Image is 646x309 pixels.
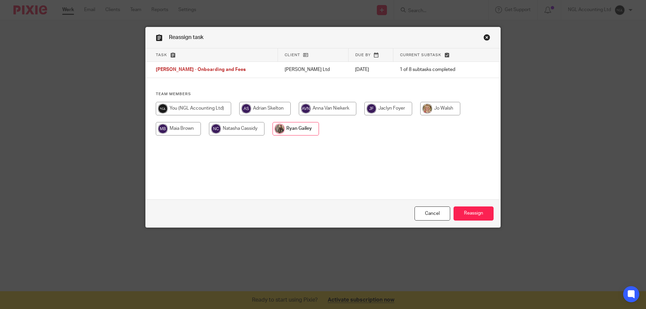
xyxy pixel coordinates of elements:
[156,91,490,97] h4: Team members
[285,53,300,57] span: Client
[169,35,204,40] span: Reassign task
[483,34,490,43] a: Close this dialog window
[285,66,342,73] p: [PERSON_NAME] Ltd
[156,53,167,57] span: Task
[415,206,450,221] a: Close this dialog window
[156,68,246,72] span: [PERSON_NAME] - Onboarding and Fees
[393,62,476,78] td: 1 of 8 subtasks completed
[454,206,494,221] input: Reassign
[355,53,371,57] span: Due by
[400,53,441,57] span: Current subtask
[355,66,386,73] p: [DATE]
